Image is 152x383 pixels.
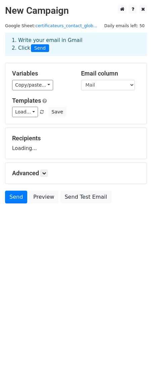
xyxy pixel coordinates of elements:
[7,37,145,52] div: 1. Write your email in Gmail 2. Click
[29,191,59,203] a: Preview
[5,23,98,28] small: Google Sheet:
[31,44,49,52] span: Send
[102,22,147,30] span: Daily emails left: 50
[12,97,41,104] a: Templates
[12,107,38,117] a: Load...
[60,191,111,203] a: Send Test Email
[35,23,97,28] a: certificateurs_contact_glob...
[12,135,140,152] div: Loading...
[12,135,140,142] h5: Recipients
[48,107,66,117] button: Save
[12,170,140,177] h5: Advanced
[81,70,140,77] h5: Email column
[102,23,147,28] a: Daily emails left: 50
[12,70,71,77] h5: Variables
[5,191,27,203] a: Send
[12,80,53,90] a: Copy/paste...
[5,5,147,16] h2: New Campaign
